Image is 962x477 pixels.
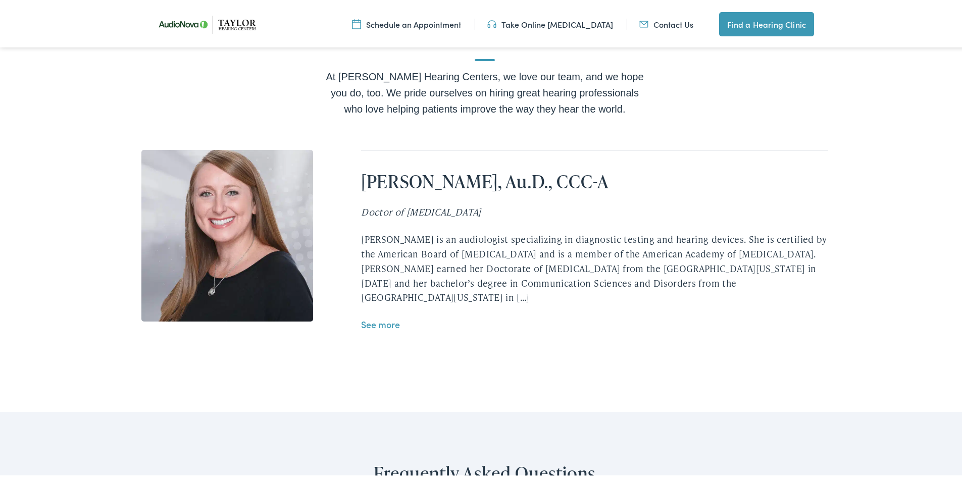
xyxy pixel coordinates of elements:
[361,230,828,303] div: [PERSON_NAME] is an audiologist specializing in diagnostic testing and hearing devices. She is ce...
[141,148,313,320] img: Dr. Kaitlyn Tidwell is an audiologist at Taylor Hearing Centers in Memphis, TN.
[352,17,461,28] a: Schedule an Appointment
[639,17,648,28] img: utility icon
[361,169,828,190] h2: [PERSON_NAME], Au.D., CCC-A
[487,17,496,28] img: utility icon
[352,17,361,28] img: utility icon
[719,10,814,34] a: Find a Hearing Clinic
[361,316,400,329] a: See more
[639,17,693,28] a: Contact Us
[361,203,481,216] i: Doctor of [MEDICAL_DATA]
[323,67,646,115] div: At [PERSON_NAME] Hearing Centers, we love our team, and we hope you do, too. We pride ourselves o...
[487,17,613,28] a: Take Online [MEDICAL_DATA]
